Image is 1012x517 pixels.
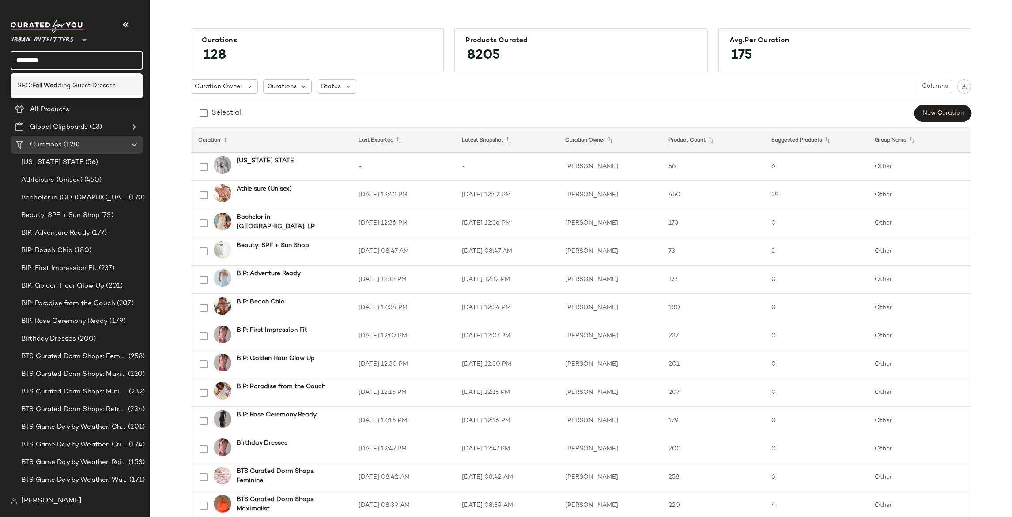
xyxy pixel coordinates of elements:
[764,294,868,322] td: 0
[214,269,231,287] img: 96876586_049_b
[21,387,127,397] span: BTS Curated Dorm Shops: Minimalist
[21,157,83,168] span: [US_STATE] STATE
[214,241,231,258] img: 61418414_000_b
[868,378,971,407] td: Other
[868,435,971,463] td: Other
[558,294,661,322] td: [PERSON_NAME]
[11,20,86,33] img: cfy_white_logo.C9jOOHJF.svg
[267,82,297,91] span: Curations
[558,153,661,181] td: [PERSON_NAME]
[661,378,765,407] td: 207
[661,463,765,491] td: 258
[237,495,341,513] b: BTS Curated Dorm Shops: Maximalist
[868,181,971,209] td: Other
[661,350,765,378] td: 201
[351,209,455,237] td: [DATE] 12:36 PM
[558,237,661,266] td: [PERSON_NAME]
[764,350,868,378] td: 0
[21,175,83,185] span: Athleisure (Unisex)
[214,495,231,513] img: 100176668_060_b
[661,322,765,350] td: 237
[961,83,967,90] img: svg%3e
[351,153,455,181] td: -
[108,316,125,326] span: (179)
[922,110,964,117] span: New Curation
[104,281,123,291] span: (201)
[211,108,243,119] div: Select all
[868,153,971,181] td: Other
[868,322,971,350] td: Other
[62,140,79,150] span: (128)
[21,405,126,415] span: BTS Curated Dorm Shops: Retro+ Boho
[21,210,99,221] span: Beauty: SPF + Sun Shop
[868,237,971,266] td: Other
[99,210,113,221] span: (73)
[558,407,661,435] td: [PERSON_NAME]
[558,209,661,237] td: [PERSON_NAME]
[30,105,69,115] span: All Products
[237,241,309,250] b: Beauty: SPF + Sun Shop
[202,37,433,45] div: Curations
[868,463,971,491] td: Other
[455,128,558,153] th: Latest Snapshot
[351,407,455,435] td: [DATE] 12:16 PM
[21,246,72,256] span: BIP: Beach Chic
[214,438,231,456] img: 101350247_266_b
[351,266,455,294] td: [DATE] 12:12 PM
[21,193,127,203] span: Bachelor in [GEOGRAPHIC_DATA]: LP
[558,463,661,491] td: [PERSON_NAME]
[115,299,134,309] span: (207)
[764,266,868,294] td: 0
[351,463,455,491] td: [DATE] 08:42 AM
[321,82,341,91] span: Status
[764,407,868,435] td: 0
[455,350,558,378] td: [DATE] 12:30 PM
[21,475,128,485] span: BTS Game Day by Weather: Warm & Sunny
[237,156,294,165] b: [US_STATE] STATE
[127,440,145,450] span: (174)
[661,153,765,181] td: 56
[868,294,971,322] td: Other
[83,175,102,185] span: (450)
[214,213,231,230] img: 99180069_079_b
[558,350,661,378] td: [PERSON_NAME]
[237,382,325,391] b: BIP: Paradise from the Couch
[764,153,868,181] td: 6
[237,326,307,335] b: BIP: First Impression Fit
[921,83,948,90] span: Columns
[237,354,315,363] b: BIP: Golden Hour Glow Up
[127,193,145,203] span: (173)
[76,334,96,344] span: (200)
[558,435,661,463] td: [PERSON_NAME]
[72,246,91,256] span: (180)
[558,378,661,407] td: [PERSON_NAME]
[661,435,765,463] td: 200
[21,457,127,468] span: BTS Game Day by Weather: Rain Day Ready
[764,378,868,407] td: 0
[21,263,97,273] span: BIP: First Impression Fit
[722,40,761,71] span: 175
[455,153,558,181] td: -
[21,422,126,432] span: BTS Game Day by Weather: Chilly Kickoff
[97,263,115,273] span: (237)
[21,334,76,344] span: Birthday Dresses
[868,350,971,378] td: Other
[237,410,317,420] b: BIP: Rose Ceremony Ready
[237,269,301,278] b: BIP: Adventure Ready
[126,369,145,379] span: (220)
[32,81,57,90] b: Fall Wed
[661,209,765,237] td: 173
[918,80,952,93] button: Columns
[351,378,455,407] td: [DATE] 12:15 PM
[57,81,116,90] span: ding Guest Dresses
[128,475,145,485] span: (171)
[195,82,242,91] span: Curation Owner
[195,40,235,71] span: 128
[558,128,661,153] th: Curation Owner
[30,122,88,132] span: Global Clipboards
[127,352,145,362] span: (258)
[214,297,231,315] img: 98247711_087_b
[455,266,558,294] td: [DATE] 12:12 PM
[237,467,341,485] b: BTS Curated Dorm Shops: Feminine
[214,326,231,343] img: 101350247_266_b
